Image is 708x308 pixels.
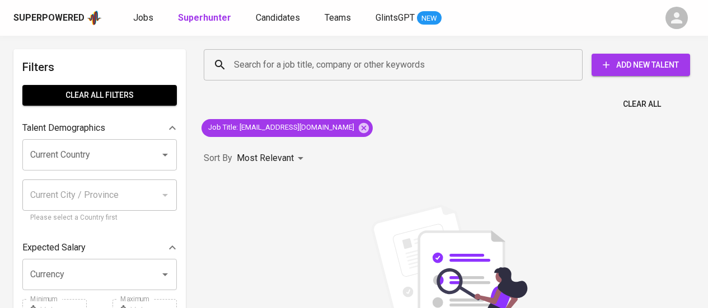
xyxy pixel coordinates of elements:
b: Superhunter [178,12,231,23]
span: GlintsGPT [376,12,415,23]
p: Expected Salary [22,241,86,254]
img: app logo [87,10,102,26]
a: Teams [325,11,353,25]
div: Expected Salary [22,236,177,259]
span: Candidates [256,12,300,23]
span: Add New Talent [601,58,681,72]
button: Clear All filters [22,85,177,106]
div: Superpowered [13,12,85,25]
div: Talent Demographics [22,117,177,139]
a: Superhunter [178,11,233,25]
a: GlintsGPT NEW [376,11,442,25]
span: Jobs [133,12,153,23]
p: Sort By [204,151,232,165]
button: Open [157,147,173,163]
span: Teams [325,12,351,23]
a: Jobs [133,11,156,25]
p: Please select a Country first [30,212,169,224]
button: Clear All [618,94,665,115]
span: Job Title : [EMAIL_ADDRESS][DOMAIN_NAME] [201,122,361,133]
a: Superpoweredapp logo [13,10,102,26]
p: Talent Demographics [22,121,105,135]
span: NEW [417,13,442,24]
span: Clear All [623,97,661,111]
div: Job Title: [EMAIL_ADDRESS][DOMAIN_NAME] [201,119,373,137]
span: Clear All filters [31,88,168,102]
p: Most Relevant [237,151,294,165]
div: Most Relevant [237,148,307,169]
button: Open [157,267,173,282]
button: Add New Talent [592,54,690,76]
h6: Filters [22,58,177,76]
a: Candidates [256,11,302,25]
